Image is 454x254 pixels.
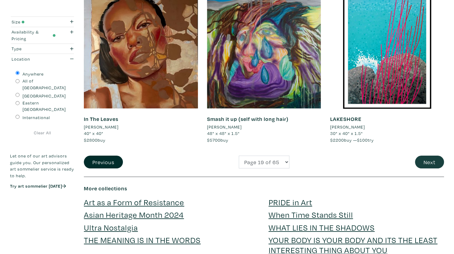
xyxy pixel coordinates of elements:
button: Availability & Pricing [10,27,75,44]
label: International [23,114,50,121]
span: $5700 [207,137,220,143]
label: All of [GEOGRAPHIC_DATA] [23,78,70,91]
div: Location [12,56,56,62]
button: Size [10,17,75,27]
a: PRIDE in Art [269,197,312,207]
div: Availability & Pricing [12,29,56,42]
label: Anywhere [23,71,44,77]
a: Smash it up (self with long hair) [207,115,288,122]
button: Previous [84,156,123,169]
div: Size [12,19,56,25]
label: Eastern [GEOGRAPHIC_DATA] [23,100,70,113]
a: Ultra Nostalgia [84,222,138,233]
a: Art as a Form of Resistance [84,197,184,207]
span: 30" x 40" x 1.5" [330,130,363,136]
a: THE MEANING IS IN THE WORDS [84,235,201,245]
a: [PERSON_NAME] [330,124,444,130]
button: Location [10,54,75,64]
li: [PERSON_NAME] [207,124,242,130]
button: Type [10,44,75,54]
a: WHAT LIES IN THE SHADOWS [269,222,375,233]
li: [PERSON_NAME] [330,124,365,130]
h6: More collections [84,185,444,192]
a: In The Leaves [84,115,118,122]
span: buy — try [330,137,374,143]
label: [GEOGRAPHIC_DATA] [23,93,66,99]
a: Asian Heritage Month 2024 [84,209,184,220]
span: $100 [357,137,367,143]
span: buy [84,137,105,143]
button: Next [415,156,444,169]
div: Type [12,45,56,52]
p: Let one of our art advisors guide you. Our personalized art sommelier service is ready to help. [10,153,75,179]
a: LAKESHORE [330,115,361,122]
a: [PERSON_NAME] [207,124,321,130]
span: 40" x 40" [84,130,103,136]
li: [PERSON_NAME] [84,124,119,130]
span: $2800 [84,137,98,143]
span: buy [207,137,228,143]
iframe: Customer reviews powered by Trustpilot [10,195,75,208]
span: $2200 [330,137,344,143]
a: Clear All [10,129,75,136]
a: [PERSON_NAME] [84,124,198,130]
a: When Time Stands Still [269,209,353,220]
a: Try art sommelier [DATE] [10,183,66,189]
span: 48" x 48" x 1.5" [207,130,240,136]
